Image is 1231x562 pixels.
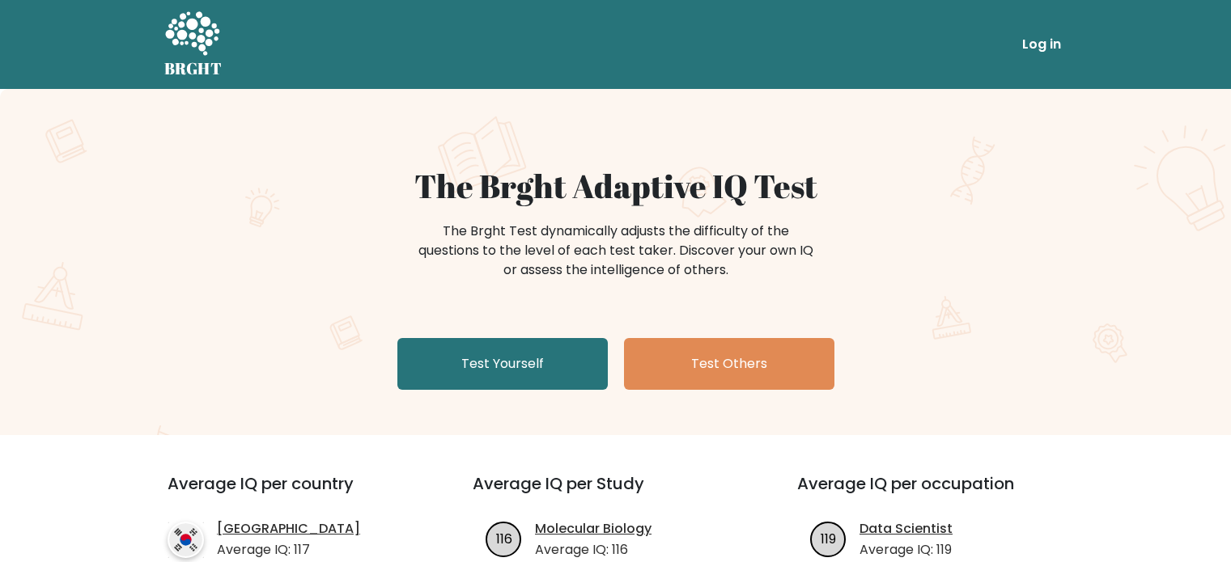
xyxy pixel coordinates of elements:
a: Log in [1016,28,1068,61]
img: country [168,522,204,558]
h1: The Brght Adaptive IQ Test [221,167,1011,205]
h3: Average IQ per occupation [797,474,1083,513]
a: [GEOGRAPHIC_DATA] [217,519,360,539]
h3: Average IQ per country [168,474,414,513]
a: Data Scientist [860,519,953,539]
h5: BRGHT [164,59,223,78]
a: BRGHT [164,6,223,82]
text: 119 [821,529,836,547]
p: Average IQ: 119 [860,540,953,560]
a: Molecular Biology [535,519,652,539]
a: Test Yourself [397,338,608,390]
a: Test Others [624,338,834,390]
p: Average IQ: 116 [535,540,652,560]
h3: Average IQ per Study [473,474,758,513]
p: Average IQ: 117 [217,540,360,560]
div: The Brght Test dynamically adjusts the difficulty of the questions to the level of each test take... [414,222,818,280]
text: 116 [496,529,512,547]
